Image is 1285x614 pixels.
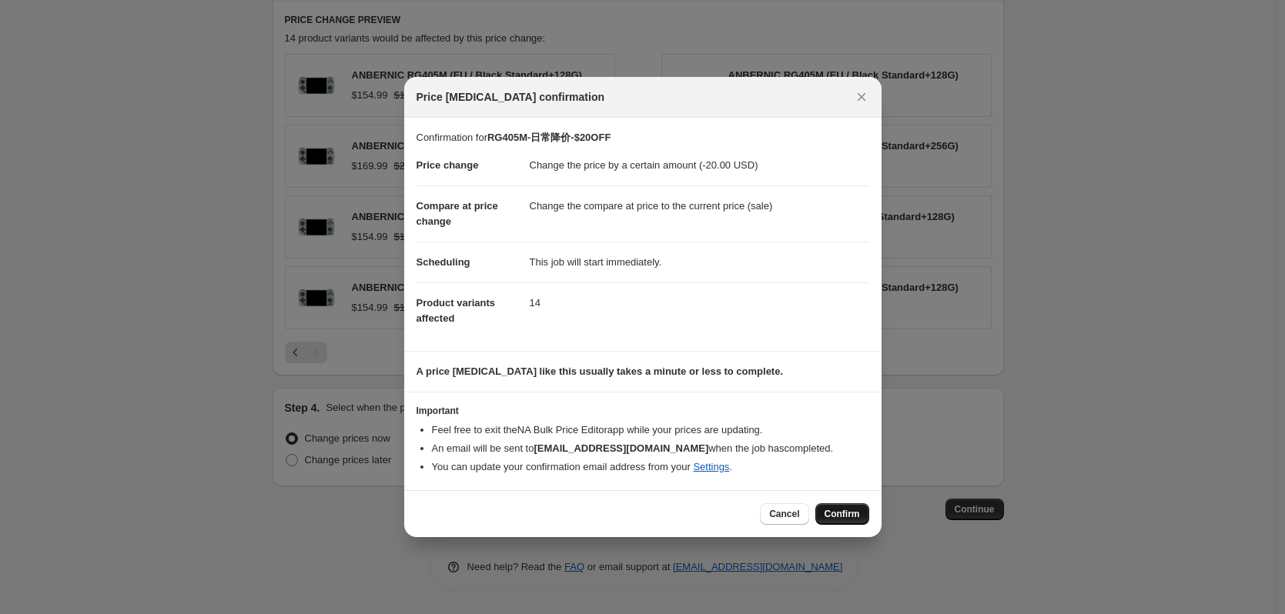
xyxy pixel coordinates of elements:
[432,441,869,456] li: An email will be sent to when the job has completed .
[815,503,869,525] button: Confirm
[417,89,605,105] span: Price [MEDICAL_DATA] confirmation
[769,508,799,520] span: Cancel
[417,200,498,227] span: Compare at price change
[534,442,708,454] b: [EMAIL_ADDRESS][DOMAIN_NAME]
[417,130,869,145] p: Confirmation for
[417,159,479,171] span: Price change
[487,132,611,143] b: RG405M-日常降价-$20OFF
[530,145,869,185] dd: Change the price by a certain amount (-20.00 USD)
[530,242,869,282] dd: This job will start immediately.
[432,459,869,475] li: You can update your confirmation email address from your .
[417,365,784,377] b: A price [MEDICAL_DATA] like this usually takes a minute or less to complete.
[693,461,729,472] a: Settings
[530,282,869,323] dd: 14
[760,503,808,525] button: Cancel
[825,508,860,520] span: Confirm
[417,256,470,268] span: Scheduling
[432,422,869,438] li: Feel free to exit the NA Bulk Price Editor app while your prices are updating.
[851,86,872,108] button: Close
[530,185,869,226] dd: Change the compare at price to the current price (sale)
[417,297,496,324] span: Product variants affected
[417,405,869,417] h3: Important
